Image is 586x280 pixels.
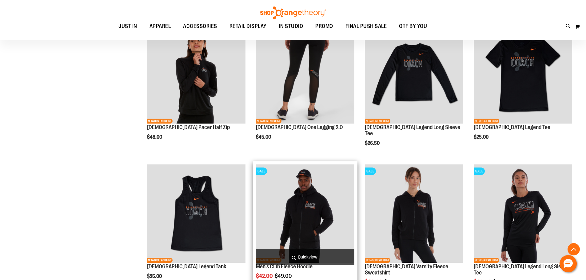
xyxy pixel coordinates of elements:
[474,164,572,264] a: OTF Ladies Coach FA22 Legend LS Tee - Black primary imageSALENETWORK EXCLUSIVE
[568,243,580,255] button: Back To Top
[147,274,163,279] span: $25.00
[177,19,223,34] a: ACCESSORIES
[147,119,173,124] span: NETWORK EXCLUSIVE
[147,25,245,124] img: OTF Ladies Coach FA23 Pacer Half Zip - Black primary image
[365,168,376,175] span: SALE
[253,22,357,156] div: product
[474,119,499,124] span: NETWORK EXCLUSIVE
[149,19,171,33] span: APPAREL
[471,22,575,156] div: product
[365,119,390,124] span: NETWORK EXCLUSIVE
[474,263,569,276] a: [DEMOGRAPHIC_DATA] Legend Long Sleeve Tee
[362,22,466,161] div: product
[474,124,550,130] a: [DEMOGRAPHIC_DATA] Legend Tee
[365,164,463,263] img: OTF Ladies Coach FA22 Varsity Fleece Full Zip - Black primary image
[399,19,427,33] span: OTF BY YOU
[147,134,163,140] span: $48.00
[365,263,448,276] a: [DEMOGRAPHIC_DATA] Varsity Fleece Sweatshirt
[339,19,393,34] a: FINAL PUSH SALE
[273,19,309,33] a: IN STUDIO
[259,6,327,19] img: Shop Orangetheory
[474,164,572,263] img: OTF Ladies Coach FA22 Legend LS Tee - Black primary image
[365,25,463,124] a: OTF Ladies Coach FA23 Legend LS Tee - Black primary imageNETWORK EXCLUSIVE
[560,255,577,272] button: Hello, have a question? Let’s chat.
[474,168,485,175] span: SALE
[223,19,273,34] a: RETAIL DISPLAY
[365,258,390,263] span: NETWORK EXCLUSIVE
[256,168,267,175] span: SALE
[315,19,333,33] span: PROMO
[256,263,313,270] a: Men's Club Fleece Hoodie
[393,19,433,34] a: OTF BY YOU
[256,124,343,130] a: [DEMOGRAPHIC_DATA] One Legging 2.0
[474,25,572,124] img: OTF Ladies Coach FA23 Legend SS Tee - Black primary image
[118,19,137,33] span: JUST IN
[183,19,217,33] span: ACCESSORIES
[256,164,354,263] img: OTF Mens Coach FA22 Club Fleece Full Zip - Black primary image
[365,164,463,264] a: OTF Ladies Coach FA22 Varsity Fleece Full Zip - Black primary imageSALENETWORK EXCLUSIVE
[275,273,293,279] span: $49.00
[143,19,177,34] a: APPAREL
[147,25,245,124] a: OTF Ladies Coach FA23 Pacer Half Zip - Black primary imageNETWORK EXCLUSIVE
[229,19,267,33] span: RETAIL DISPLAY
[256,134,272,140] span: $45.00
[147,164,245,264] a: OTF Ladies Coach FA23 Legend Tank - Black primary imageNETWORK EXCLUSIVE
[474,25,572,124] a: OTF Ladies Coach FA23 Legend SS Tee - Black primary imageNETWORK EXCLUSIVE
[256,249,354,265] a: Quickview
[474,134,489,140] span: $25.00
[256,25,354,124] a: OTF Ladies Coach FA23 One Legging 2.0 - Black primary imageNETWORK EXCLUSIVE
[256,119,281,124] span: NETWORK EXCLUSIVE
[147,164,245,263] img: OTF Ladies Coach FA23 Legend Tank - Black primary image
[309,19,339,34] a: PROMO
[144,22,249,156] div: product
[147,124,230,130] a: [DEMOGRAPHIC_DATA] Pacer Half Zip
[279,19,303,33] span: IN STUDIO
[365,124,460,136] a: [DEMOGRAPHIC_DATA] Legend Long Sleeve Tee
[256,164,354,264] a: OTF Mens Coach FA22 Club Fleece Full Zip - Black primary imageSALENETWORK EXCLUSIVE
[256,273,274,279] span: $42.00
[365,140,381,146] span: $26.50
[345,19,387,33] span: FINAL PUSH SALE
[147,258,173,263] span: NETWORK EXCLUSIVE
[474,258,499,263] span: NETWORK EXCLUSIVE
[112,19,143,34] a: JUST IN
[256,25,354,124] img: OTF Ladies Coach FA23 One Legging 2.0 - Black primary image
[365,25,463,124] img: OTF Ladies Coach FA23 Legend LS Tee - Black primary image
[147,263,226,270] a: [DEMOGRAPHIC_DATA] Legend Tank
